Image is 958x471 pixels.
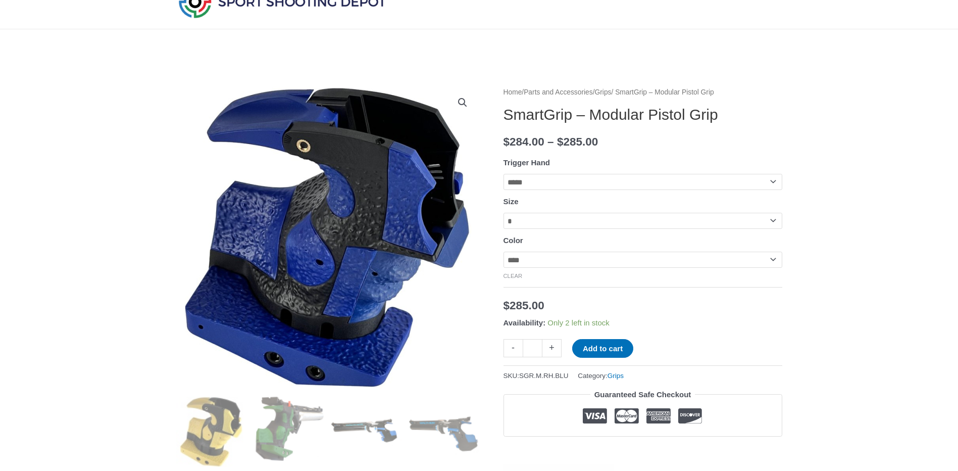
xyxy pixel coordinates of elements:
[254,397,324,467] img: SmartGrip - Modular Pistol Grip - Image 2
[176,397,246,467] img: SmartGrip - Modular Pistol Grip
[503,197,519,206] label: Size
[572,339,633,358] button: Add to cart
[503,339,523,357] a: -
[453,93,472,112] a: View full-screen image gallery
[503,444,782,456] iframe: Customer reviews powered by Trustpilot
[503,273,523,279] a: Clear options
[503,135,544,148] bdi: 284.00
[503,158,550,167] label: Trigger Hand
[608,372,624,380] a: Grips
[519,372,569,380] span: SGR.M.RH.BLU
[557,135,564,148] span: $
[503,88,522,96] a: Home
[542,339,562,357] a: +
[503,299,510,312] span: $
[547,318,610,327] span: Only 2 left in stock
[503,86,782,99] nav: Breadcrumb
[503,236,523,245] label: Color
[523,339,542,357] input: Product quantity
[503,318,546,327] span: Availability:
[331,397,401,467] img: SmartGrip - Modular Pistol Grip - Image 3
[503,135,510,148] span: $
[503,299,544,312] bdi: 285.00
[409,397,479,467] img: SmartGrip - Modular Pistol Grip - Image 4
[557,135,598,148] bdi: 285.00
[578,369,624,382] span: Category:
[595,88,612,96] a: Grips
[547,135,554,148] span: –
[524,88,593,96] a: Parts and Accessories
[590,388,695,402] legend: Guaranteed Safe Checkout
[503,106,782,124] h1: SmartGrip – Modular Pistol Grip
[503,369,569,382] span: SKU:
